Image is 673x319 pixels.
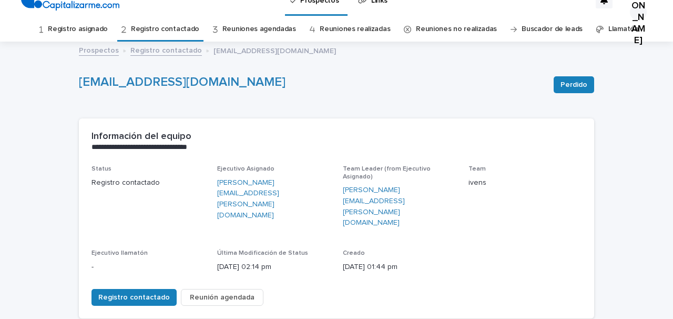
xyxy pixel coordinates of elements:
p: ivens [468,177,582,188]
a: Registro contactado [130,44,202,56]
div: [PERSON_NAME] [630,4,647,21]
a: Registro asignado [48,17,108,42]
button: Registro contactado [91,289,177,306]
a: Llamatón [608,17,639,42]
a: Reuniones no realizadas [416,17,497,42]
p: - [91,262,205,273]
button: Perdido [554,76,594,93]
a: Registro contactado [131,17,199,42]
p: [DATE] 02:14 pm [217,262,330,273]
span: Ejecutivo Asignado [217,166,274,172]
a: Reuniones realizadas [320,17,390,42]
button: Reunión agendada [181,289,263,306]
span: Team [468,166,486,172]
p: Registro contactado [91,177,205,188]
a: [PERSON_NAME][EMAIL_ADDRESS][PERSON_NAME][DOMAIN_NAME] [217,177,330,221]
a: [PERSON_NAME][EMAIL_ADDRESS][PERSON_NAME][DOMAIN_NAME] [343,185,456,228]
span: Última Modificación de Status [217,250,308,256]
p: [DATE] 01:44 pm [343,262,456,273]
a: Buscador de leads [522,17,583,42]
p: [EMAIL_ADDRESS][DOMAIN_NAME] [213,44,336,56]
a: Prospectos [79,44,119,56]
a: Reuniones agendadas [222,17,296,42]
a: [EMAIL_ADDRESS][DOMAIN_NAME] [79,76,285,88]
span: Registro contactado [98,292,170,303]
span: Perdido [560,79,587,90]
span: Reunión agendada [190,292,254,303]
h2: Información del equipo [91,131,191,143]
span: Status [91,166,111,172]
span: Creado [343,250,365,256]
span: Ejecutivo llamatón [91,250,148,256]
span: Team Leader (from Ejecutivo Asignado) [343,166,431,180]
